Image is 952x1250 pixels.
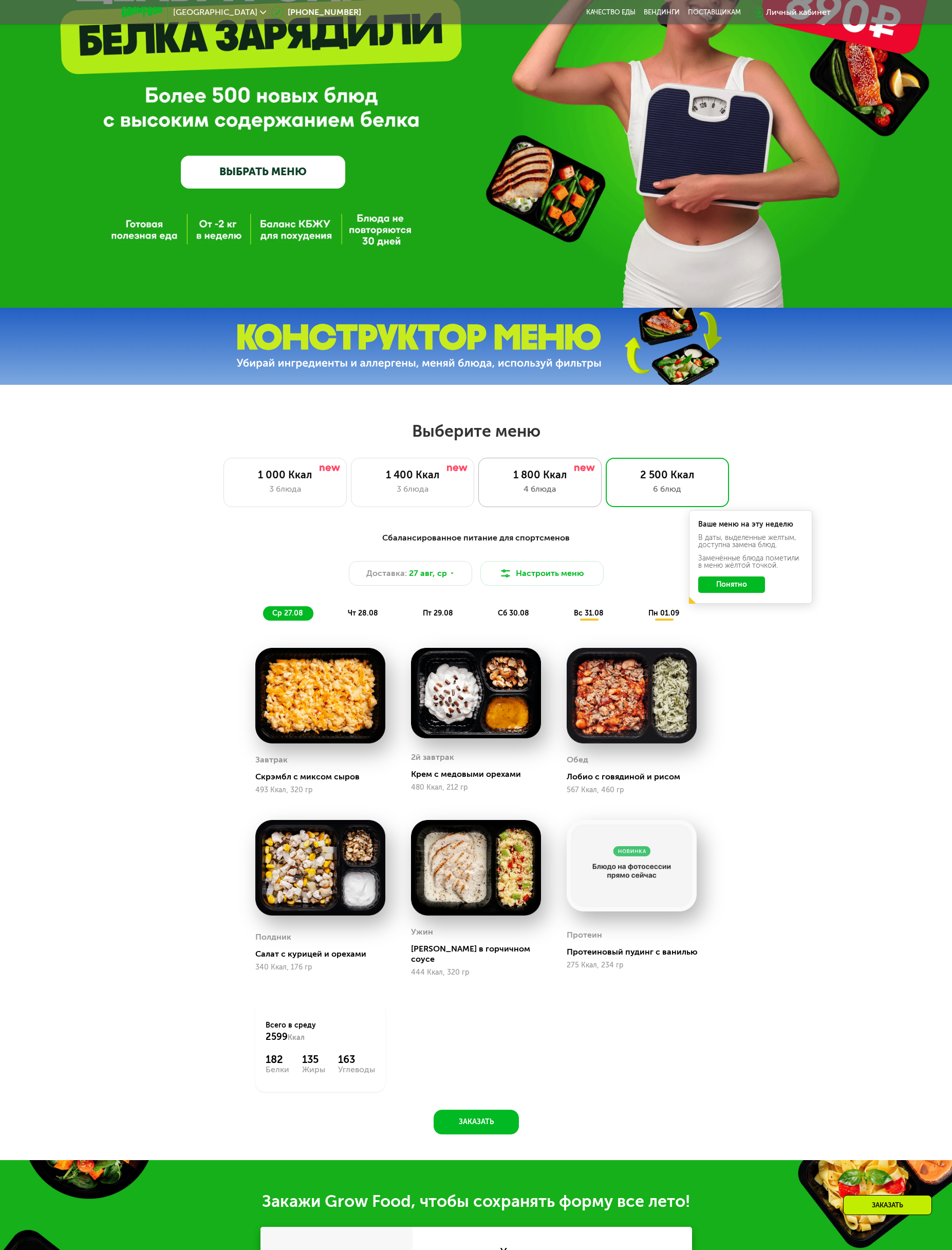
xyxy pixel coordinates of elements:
[362,469,463,481] div: 1 400 Ккал
[366,567,407,580] span: Доставка:
[411,968,541,977] div: 444 Ккал, 320 гр
[255,752,288,768] div: Завтрак
[698,555,803,569] div: Заменённые блюда пометили в меню жёлтой точкой.
[617,483,718,495] div: 6 блюд
[255,929,291,945] div: Полдник
[266,1031,288,1042] span: 2599
[489,469,591,481] div: 1 800 Ккал
[411,750,454,765] div: 2й завтрак
[255,786,385,794] div: 493 Ккал, 320 гр
[255,963,385,972] div: 340 Ккал, 176 гр
[234,469,336,481] div: 1 000 Ккал
[843,1195,932,1215] div: Заказать
[411,924,433,940] div: Ужин
[766,6,831,18] div: Личный кабинет
[698,534,803,549] div: В даты, выделенные желтым, доступна замена блюд.
[234,483,336,495] div: 3 блюда
[411,944,549,964] div: [PERSON_NAME] в горчичном соусе
[338,1053,375,1066] div: 163
[411,769,549,779] div: Крем с медовыми орехами
[567,961,697,969] div: 275 Ккал, 234 гр
[698,521,803,528] div: Ваше меню на эту неделю
[688,8,741,16] div: поставщикам
[33,421,919,441] h2: Выберите меню
[255,949,394,959] div: Салат с курицей и орехами
[434,1110,519,1134] button: Заказать
[567,772,705,782] div: Лобио с говядиной и рисом
[567,786,697,794] div: 567 Ккал, 460 гр
[288,1033,305,1042] span: Ккал
[266,1066,289,1074] div: Белки
[698,576,765,593] button: Понятно
[362,483,463,495] div: 3 блюда
[266,1053,289,1066] div: 182
[586,8,636,16] a: Качество еды
[411,783,541,792] div: 480 Ккал, 212 гр
[617,469,718,481] div: 2 500 Ккал
[567,927,602,943] div: Протеин
[489,483,591,495] div: 4 блюда
[302,1053,325,1066] div: 135
[480,561,604,586] button: Настроить меню
[338,1066,375,1074] div: Углеводы
[423,609,453,618] span: пт 29.08
[172,532,780,545] div: Сбалансированное питание для спортсменов
[648,609,679,618] span: пн 01.09
[574,609,604,618] span: вс 31.08
[266,1020,375,1043] div: Всего в среду
[348,609,378,618] span: чт 28.08
[271,6,361,18] a: [PHONE_NUMBER]
[567,752,588,768] div: Обед
[644,8,680,16] a: Вендинги
[498,609,529,618] span: сб 30.08
[181,156,345,189] a: ВЫБРАТЬ МЕНЮ
[567,947,705,957] div: Протеиновый пудинг с ванилью
[302,1066,325,1074] div: Жиры
[272,609,303,618] span: ср 27.08
[173,8,257,16] span: [GEOGRAPHIC_DATA]
[255,772,394,782] div: Скрэмбл с миксом сыров
[409,567,447,580] span: 27 авг, ср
